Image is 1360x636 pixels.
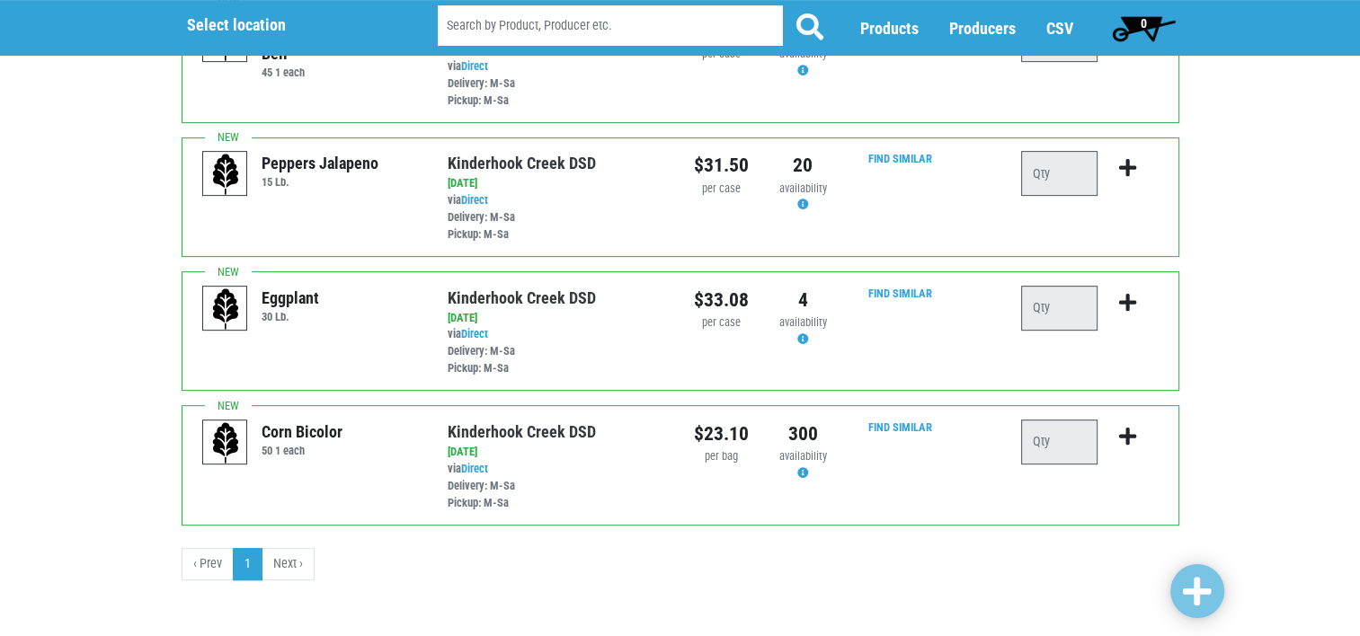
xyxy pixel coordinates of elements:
a: Direct [461,462,488,475]
img: placeholder-variety-43d6402dacf2d531de610a020419775a.svg [203,420,248,465]
span: 0 [1141,16,1147,31]
a: Kinderhook Creek DSD [448,154,596,172]
div: Delivery: M-Sa Pickup: M-Sa [448,478,666,512]
span: availability [779,181,827,195]
div: $33.08 [694,286,749,314]
div: per case [694,314,749,331]
h6: 45 1 each [262,66,421,79]
a: Kinderhook Creek DSD [448,422,596,441]
img: placeholder-variety-43d6402dacf2d531de610a020419775a.svg [203,152,248,197]
a: Producers [949,19,1016,38]
a: Products [860,19,919,38]
div: Peppers Jalapeno [262,151,378,175]
span: availability [779,315,827,329]
h5: Select location [187,15,392,35]
a: Find Similar [868,420,932,434]
div: $23.10 [694,420,749,448]
h6: 30 Lb. [262,310,319,323]
div: via [448,192,666,243]
nav: pager [182,548,1179,580]
div: Delivery: M-Sa Pickup: M-Sa [448,209,666,243]
div: [DATE] [448,175,666,192]
input: Qty [1021,151,1098,196]
div: Delivery: M-Sa Pickup: M-Sa [448,75,666,110]
div: 300 [776,420,831,448]
a: Find Similar [868,152,932,165]
a: Direct [461,59,488,73]
a: Find Similar [868,287,932,300]
div: via [448,58,666,110]
div: per case [694,181,749,198]
input: Qty [1021,420,1098,464]
div: [DATE] [448,310,666,327]
span: availability [779,449,827,463]
div: Delivery: M-Sa Pickup: M-Sa [448,343,666,377]
div: via [448,326,666,377]
a: Kinderhook Creek DSD [448,288,596,307]
a: CSV [1046,19,1073,38]
div: per bag [694,448,749,465]
a: 0 [1104,10,1184,46]
a: Direct [461,193,488,207]
a: Direct [461,327,488,340]
div: [DATE] [448,444,666,461]
a: 1 [233,548,262,580]
div: Eggplant [262,286,319,310]
div: 4 [776,286,831,314]
input: Qty [1021,286,1098,331]
h6: 50 1 each [262,444,342,457]
div: $31.50 [694,151,749,180]
div: 20 [776,151,831,180]
div: via [448,461,666,512]
img: placeholder-variety-43d6402dacf2d531de610a020419775a.svg [203,287,248,331]
input: Search by Product, Producer etc. [438,5,783,46]
h6: 15 Lb. [262,175,378,189]
div: Corn Bicolor [262,420,342,444]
